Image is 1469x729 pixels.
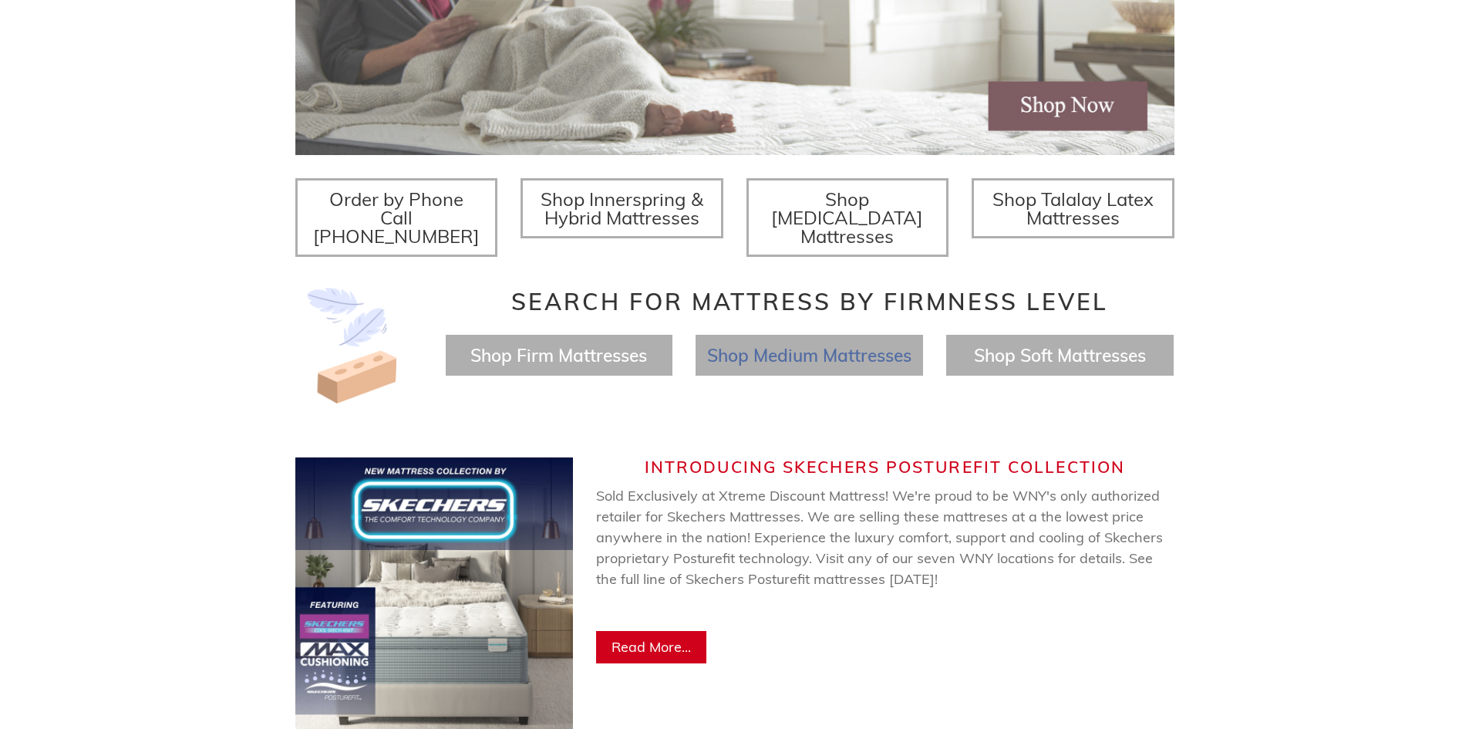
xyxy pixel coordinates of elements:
[511,287,1108,316] span: Search for Mattress by Firmness Level
[596,487,1163,629] span: Sold Exclusively at Xtreme Discount Mattress! We're proud to be WNY's only authorized retailer fo...
[521,178,723,238] a: Shop Innerspring & Hybrid Mattresses
[313,187,480,248] span: Order by Phone Call [PHONE_NUMBER]
[612,638,691,656] span: Read More...
[295,178,498,257] a: Order by Phone Call [PHONE_NUMBER]
[972,178,1174,238] a: Shop Talalay Latex Mattresses
[746,178,949,257] a: Shop [MEDICAL_DATA] Mattresses
[992,187,1154,229] span: Shop Talalay Latex Mattresses
[470,344,647,366] a: Shop Firm Mattresses
[295,288,411,403] img: Image-of-brick- and-feather-representing-firm-and-soft-feel
[596,631,706,663] a: Read More...
[771,187,923,248] span: Shop [MEDICAL_DATA] Mattresses
[707,344,911,366] a: Shop Medium Mattresses
[974,344,1146,366] a: Shop Soft Mattresses
[541,187,703,229] span: Shop Innerspring & Hybrid Mattresses
[645,457,1125,477] span: Introducing Skechers Posturefit Collection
